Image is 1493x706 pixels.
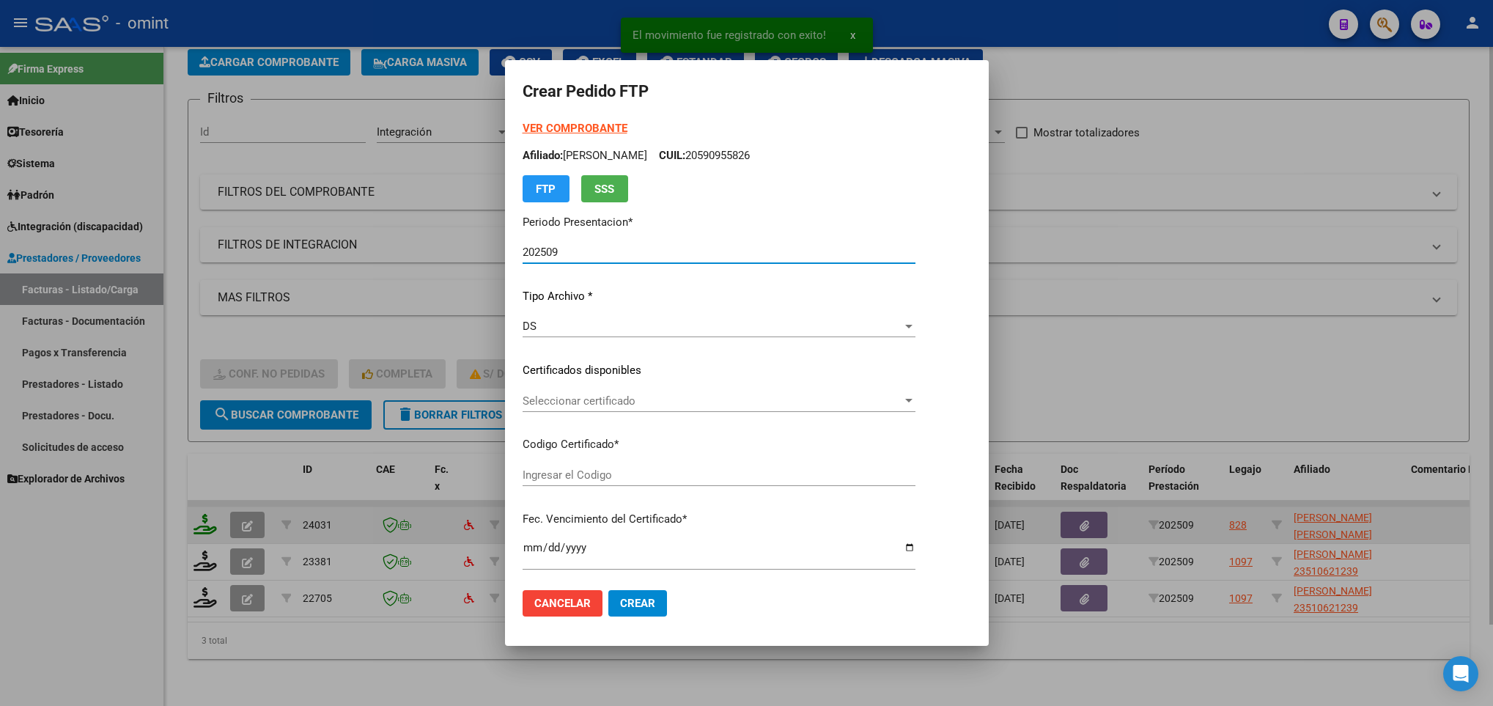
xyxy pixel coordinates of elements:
p: Certificados disponibles [523,362,915,379]
p: Fec. Vencimiento del Certificado [523,511,915,528]
button: Cancelar [523,590,602,617]
span: Cancelar [534,597,591,610]
p: Codigo Certificado [523,436,915,453]
span: SSS [594,183,614,196]
p: Periodo Presentacion [523,214,915,231]
span: Seleccionar certificado [523,394,902,408]
h2: Crear Pedido FTP [523,78,971,106]
div: Open Intercom Messenger [1443,656,1478,691]
span: Crear [620,597,655,610]
button: FTP [523,175,569,202]
p: Tipo Archivo * [523,288,915,305]
span: DS [523,320,537,333]
span: CUIL: [659,149,685,162]
button: SSS [581,175,628,202]
span: FTP [536,183,556,196]
a: VER COMPROBANTE [523,122,627,135]
p: [PERSON_NAME] 20590955826 [523,147,915,164]
span: Afiliado: [523,149,563,162]
button: Crear [608,590,667,617]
